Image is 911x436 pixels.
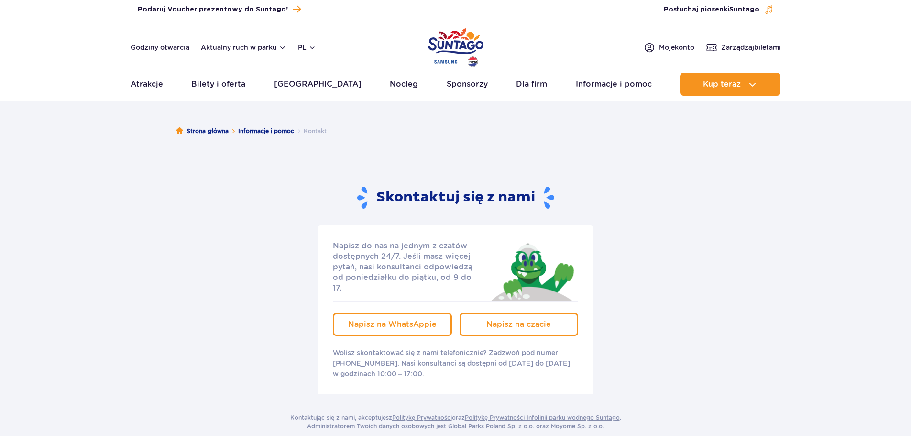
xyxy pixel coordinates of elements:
a: [GEOGRAPHIC_DATA] [274,73,362,96]
p: Kontaktując się z nami, akceptujesz oraz . Administratorem Twoich danych osobowych jest Global Pa... [290,414,621,431]
a: Politykę Prywatności Infolinii parku wodnego Suntago [465,414,620,421]
p: Wolisz skontaktować się z nami telefonicznie? Zadzwoń pod numer [PHONE_NUMBER]. Nasi konsultanci ... [333,347,578,379]
a: Zarządzajbiletami [706,42,781,53]
a: Mojekonto [644,42,694,53]
span: Moje konto [659,43,694,52]
button: pl [298,43,316,52]
span: Kup teraz [703,80,741,89]
a: Godziny otwarcia [131,43,189,52]
a: Strona główna [176,126,229,136]
button: Posłuchaj piosenkiSuntago [664,5,774,14]
a: Sponsorzy [447,73,488,96]
a: Politykę Prywatności [392,414,452,421]
a: Bilety i oferta [191,73,245,96]
span: Napisz na czacie [486,320,551,329]
a: Napisz na czacie [460,313,579,336]
img: Jay [485,241,578,301]
span: Napisz na WhatsAppie [348,320,437,329]
li: Kontakt [294,126,327,136]
button: Kup teraz [680,73,780,96]
button: Aktualny ruch w parku [201,44,286,51]
span: Posłuchaj piosenki [664,5,759,14]
a: Park of Poland [428,24,483,68]
a: Podaruj Voucher prezentowy do Suntago! [138,3,301,16]
a: Informacje i pomoc [576,73,652,96]
span: Zarządzaj biletami [721,43,781,52]
h2: Skontaktuj się z nami [357,186,554,210]
a: Informacje i pomoc [238,126,294,136]
a: Napisz na WhatsAppie [333,313,452,336]
a: Nocleg [390,73,418,96]
span: Podaruj Voucher prezentowy do Suntago! [138,5,288,14]
a: Atrakcje [131,73,163,96]
span: Suntago [729,6,759,13]
a: Dla firm [516,73,547,96]
p: Napisz do nas na jednym z czatów dostępnych 24/7. Jeśli masz więcej pytań, nasi konsultanci odpow... [333,241,482,293]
